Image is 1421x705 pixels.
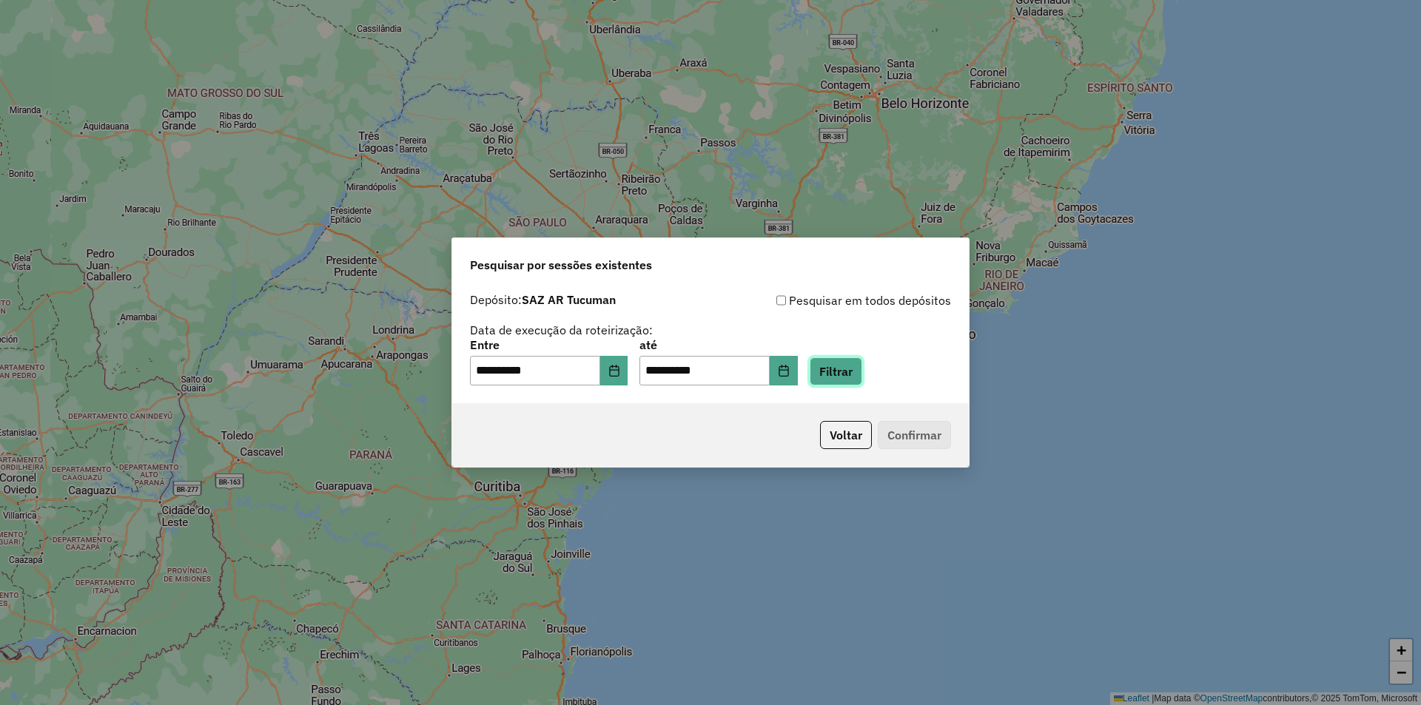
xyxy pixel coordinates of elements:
[710,291,951,309] div: Pesquisar em todos depósitos
[470,321,653,339] label: Data de execução da roteirização:
[639,336,797,354] label: até
[470,291,616,308] label: Depósito:
[600,356,628,385] button: Choose Date
[470,336,628,354] label: Entre
[770,356,798,385] button: Choose Date
[820,421,872,449] button: Voltar
[470,256,652,274] span: Pesquisar por sessões existentes
[810,357,862,385] button: Filtrar
[522,292,616,307] strong: SAZ AR Tucuman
